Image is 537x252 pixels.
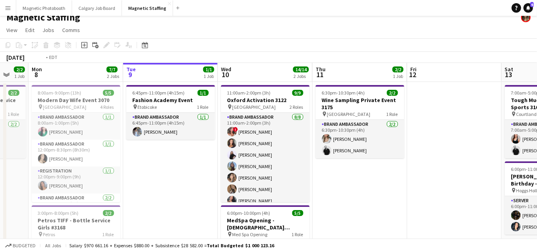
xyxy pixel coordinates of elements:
[122,0,173,16] button: Magnetic Staffing
[521,13,531,22] app-user-avatar: Bianca Fantauzzi
[49,54,57,60] div: EDT
[62,27,80,34] span: Comms
[42,27,54,34] span: Jobs
[72,0,122,16] button: Calgary Job Board
[530,2,534,7] span: 6
[16,0,72,16] button: Magnetic Photobooth
[6,27,17,34] span: View
[6,11,80,23] h1: Magnetic Staffing
[524,3,533,13] a: 6
[4,241,37,250] button: Budgeted
[69,243,274,248] div: Salary $970 661.16 + Expenses $880.00 + Subsistence $28 582.00 =
[6,53,25,61] div: [DATE]
[22,25,38,35] a: Edit
[59,25,83,35] a: Comms
[3,25,21,35] a: View
[39,25,57,35] a: Jobs
[13,243,36,248] span: Budgeted
[44,243,63,248] span: All jobs
[25,27,34,34] span: Edit
[207,243,274,248] span: Total Budgeted $1 000 123.16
